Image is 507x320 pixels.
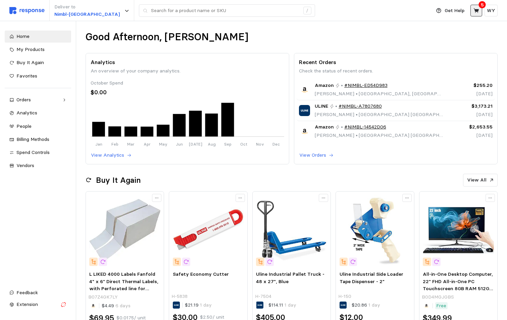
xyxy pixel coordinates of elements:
div: Orders [16,96,59,104]
span: ULINE [315,103,328,110]
button: View Orders [299,151,334,159]
span: Favorites [16,73,37,79]
p: Nimbl-[GEOGRAPHIC_DATA] [54,11,120,18]
img: 61kZ5mp4iJL.__AC_SX300_SY300_QL70_FMwebp_.jpg [89,195,160,266]
button: Feedback [5,287,71,299]
span: People [16,123,32,129]
p: View All [467,176,487,184]
button: Extension [5,299,71,311]
p: An overview of your company analytics. [91,67,284,75]
p: Analytics [91,58,284,66]
a: Buy It Again [5,57,71,69]
tspan: Feb [111,142,118,147]
tspan: Aug [207,142,215,147]
p: H-150 [338,293,351,300]
img: ULINE [299,105,310,116]
div: $0.00 [91,88,284,97]
span: L LIKED 4000 Labels Fanfold 4" x 6" Direct Thermal Labels, with Perforated line for Thermal Print... [89,271,159,313]
a: People [5,120,71,132]
button: Get Help [432,4,468,17]
a: Favorites [5,70,71,82]
a: #NIMBL-A7807680 [339,103,382,110]
p: $3,173.21 [448,103,493,110]
span: Buy It Again [16,59,44,65]
span: • [354,91,359,97]
a: My Products [5,44,71,56]
span: Uline Industrial Pallet Truck - 48 x 27", Blue [256,271,324,284]
tspan: Mar [127,142,135,147]
p: Check the status of recent orders. [299,67,493,75]
span: 1 day [199,302,212,308]
p: $20.86 [352,302,380,309]
button: WY [485,5,498,16]
tspan: Jan [95,142,102,147]
p: [PERSON_NAME] [GEOGRAPHIC_DATA], [GEOGRAPHIC_DATA] [315,90,443,98]
a: Home [5,31,71,43]
button: View All [463,174,498,186]
a: Analytics [5,107,71,119]
img: svg%3e [9,7,45,14]
span: • [354,132,359,138]
h1: Good Afternoon, [PERSON_NAME] [86,31,248,44]
p: WY [487,7,495,14]
img: H-7504 [256,195,327,266]
img: Amazon [299,84,310,95]
span: All-in-One Desktop Computer, 22" FHD All-in-One PC Touchscreen 8GB RAM 512GB ROM,Celeron N5095 1920 [423,271,493,306]
tspan: May [159,142,167,147]
span: Vendors [16,162,34,168]
a: Billing Methods [5,134,71,146]
span: Safety Economy Cutter [173,271,229,277]
img: H-5838 [173,195,244,266]
span: Analytics [16,110,37,116]
p: B0D4MGJGBS [422,294,454,301]
tspan: Jun [176,142,183,147]
div: October Spend [91,79,284,87]
span: Billing Methods [16,136,49,142]
p: [DATE] [448,132,493,139]
span: Feedback [16,289,38,296]
p: Get Help [445,7,464,14]
span: Amazon [315,123,334,131]
p: [PERSON_NAME] [GEOGRAPHIC_DATA] [GEOGRAPHIC_DATA] [315,132,443,139]
span: Amazon [315,82,334,89]
p: View Orders [299,152,326,159]
tspan: Apr [143,142,150,147]
p: • [341,123,343,131]
p: B07Z4GK7LY [88,294,118,301]
span: Spend Controls [16,149,50,155]
button: View Analytics [91,151,132,159]
tspan: Dec [272,142,280,147]
p: • [335,103,337,110]
tspan: Oct [240,142,247,147]
span: My Products [16,46,45,52]
a: Vendors [5,160,71,172]
span: 1 day [283,302,296,308]
span: 1 day [367,302,380,308]
a: Spend Controls [5,147,71,159]
p: View Analytics [91,152,124,159]
p: $4.49 [102,302,131,310]
p: [DATE] [448,111,493,118]
div: / [303,7,311,15]
p: Free [436,302,446,310]
p: • [341,82,343,89]
a: #NIMBL-ED54D983 [344,82,388,89]
img: Amazon [299,126,310,137]
span: Uline Industrial Side Loader Tape Dispenser - 2" [340,271,403,284]
tspan: [DATE] [189,142,202,147]
p: Deliver to [54,3,120,11]
span: Home [16,33,30,39]
p: [PERSON_NAME] [GEOGRAPHIC_DATA] [GEOGRAPHIC_DATA] [315,111,443,118]
img: 712mSCX1HZL.__AC_SX300_SY300_QL70_FMwebp_.jpg [423,195,494,266]
img: H-150_txt_USEng [340,195,410,266]
input: Search for a product name or SKU [151,5,300,17]
h2: Buy It Again [96,175,141,185]
p: $2,653.55 [448,123,493,131]
p: [DATE] [448,90,493,98]
tspan: Sep [224,142,231,147]
tspan: Nov [256,142,264,147]
span: • [354,111,359,117]
p: H-5838 [171,293,188,300]
a: #NIMBL-14542D06 [344,123,386,131]
p: $255.20 [448,82,493,89]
